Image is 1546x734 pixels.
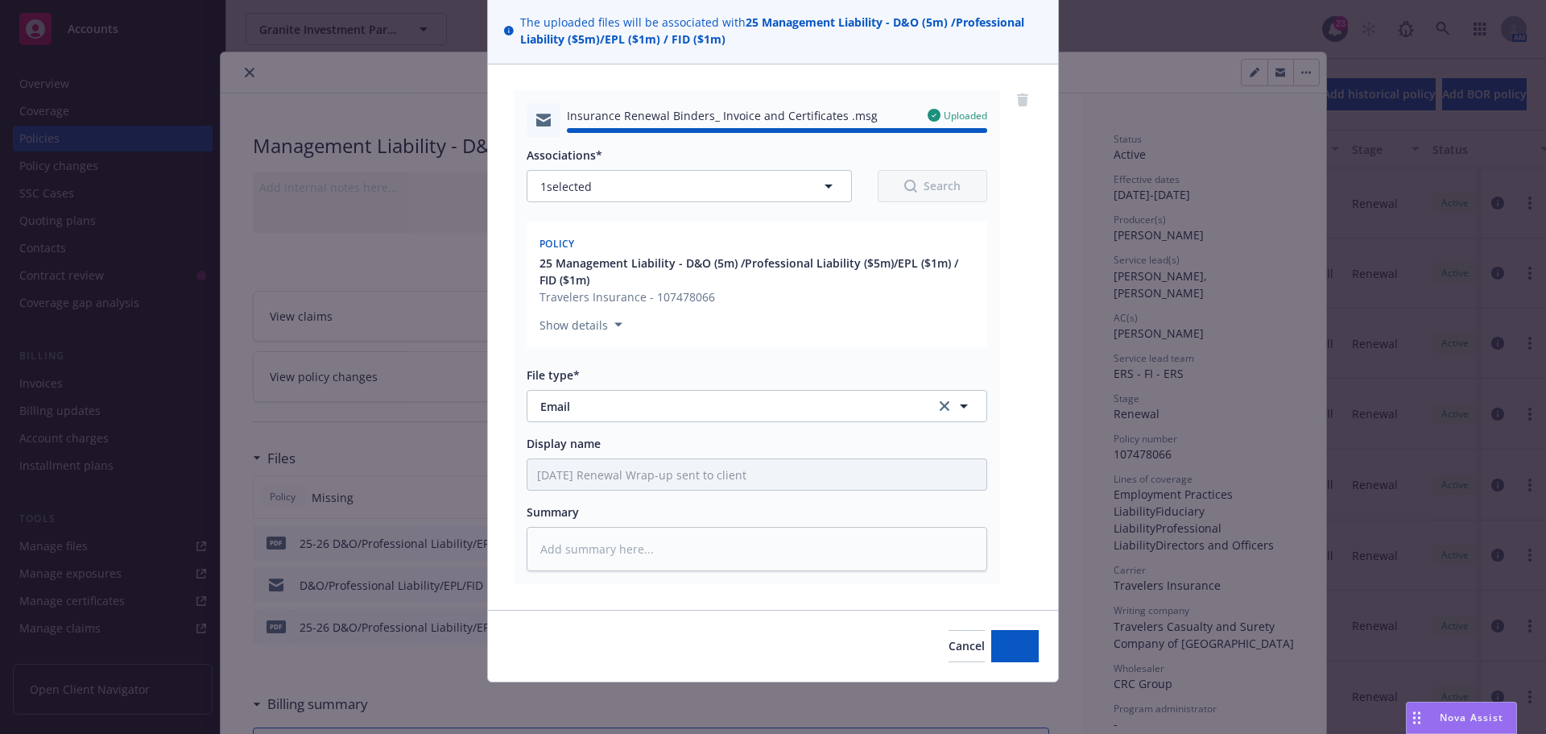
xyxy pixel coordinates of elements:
[949,630,985,662] button: Cancel
[991,630,1039,662] button: Add files
[1407,703,1427,733] div: Drag to move
[527,459,986,490] input: Add display name here...
[949,638,985,653] span: Cancel
[991,638,1039,653] span: Add files
[1440,711,1503,724] span: Nova Assist
[1406,702,1517,734] button: Nova Assist
[527,504,579,520] span: Summary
